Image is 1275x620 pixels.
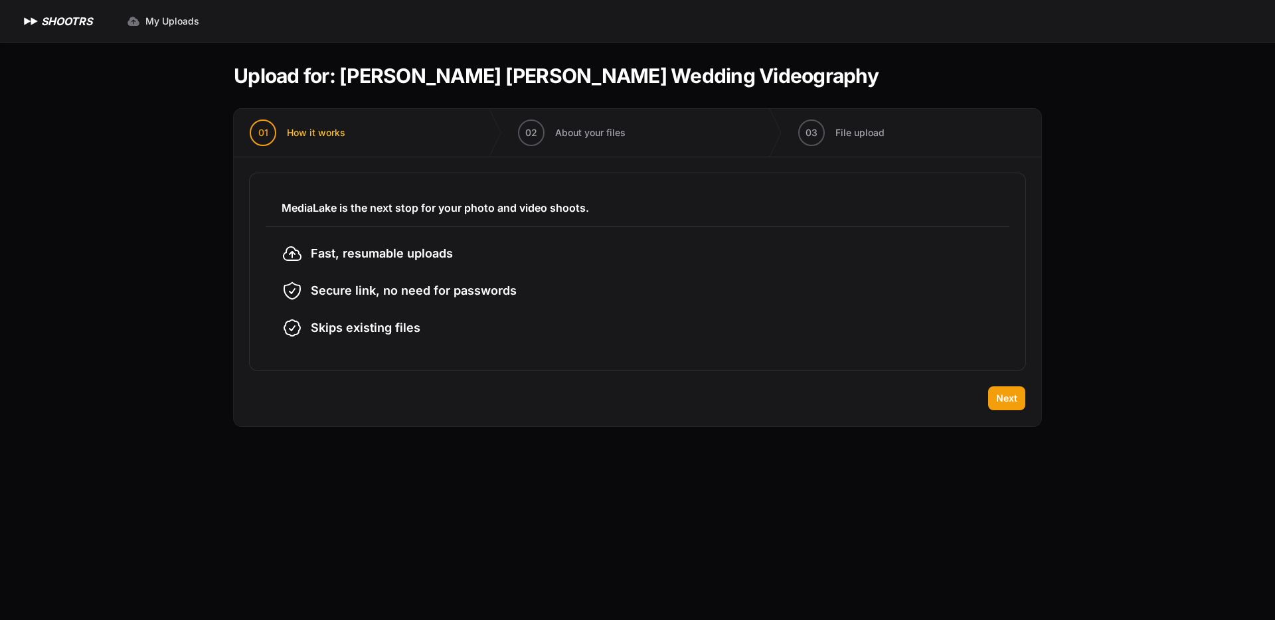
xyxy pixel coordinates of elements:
[234,64,879,88] h1: Upload for: [PERSON_NAME] [PERSON_NAME] Wedding Videography
[41,13,92,29] h1: SHOOTRS
[145,15,199,28] span: My Uploads
[311,319,420,337] span: Skips existing files
[234,109,361,157] button: 01 How it works
[502,109,641,157] button: 02 About your files
[287,126,345,139] span: How it works
[119,9,207,33] a: My Uploads
[988,386,1025,410] button: Next
[311,244,453,263] span: Fast, resumable uploads
[996,392,1017,405] span: Next
[782,109,900,157] button: 03 File upload
[311,281,517,300] span: Secure link, no need for passwords
[282,200,993,216] h3: MediaLake is the next stop for your photo and video shoots.
[555,126,626,139] span: About your files
[835,126,885,139] span: File upload
[21,13,41,29] img: SHOOTRS
[806,126,817,139] span: 03
[21,13,92,29] a: SHOOTRS SHOOTRS
[258,126,268,139] span: 01
[525,126,537,139] span: 02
